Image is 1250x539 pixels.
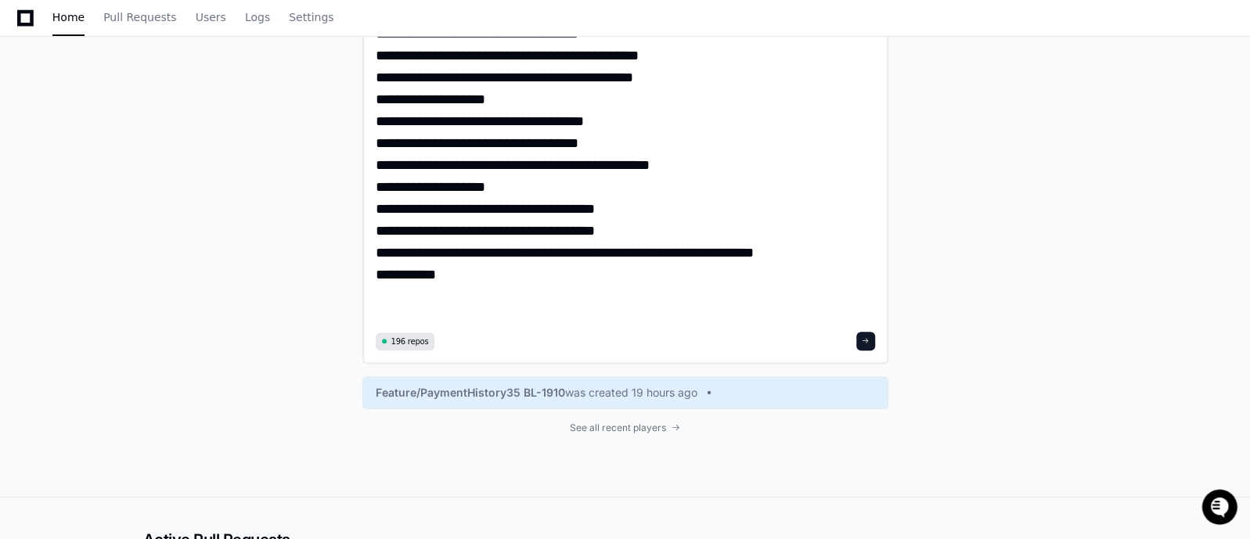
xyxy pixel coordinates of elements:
span: was created 19 hours ago [565,385,697,401]
span: Users [196,13,226,22]
div: Welcome [16,63,285,88]
a: Feature/PaymentHistory35 BL-1910was created 19 hours ago [376,385,875,401]
a: Powered byPylon [110,163,189,176]
span: See all recent players [570,422,666,434]
button: Start new chat [266,121,285,140]
iframe: Open customer support [1200,487,1242,530]
span: 196 repos [391,336,429,347]
img: 1736555170064-99ba0984-63c1-480f-8ee9-699278ef63ed [16,117,44,145]
span: Logs [245,13,270,22]
div: We're available if you need us! [53,132,198,145]
a: See all recent players [362,422,888,434]
span: Settings [289,13,333,22]
span: Home [52,13,85,22]
span: Pylon [156,164,189,176]
div: Start new chat [53,117,257,132]
img: PlayerZero [16,16,47,47]
span: Feature/PaymentHistory35 BL-1910 [376,385,565,401]
span: Pull Requests [103,13,176,22]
